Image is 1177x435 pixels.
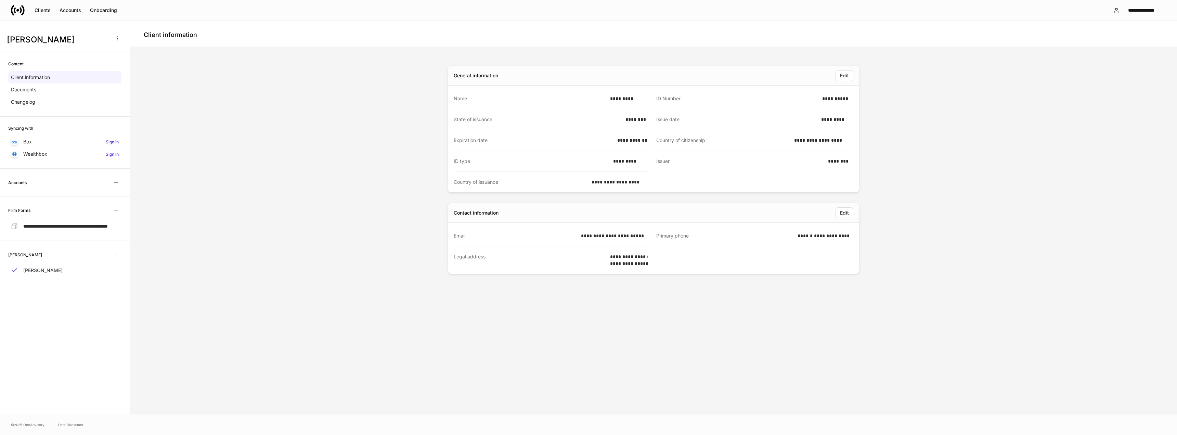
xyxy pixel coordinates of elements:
[8,264,121,277] a: [PERSON_NAME]
[656,232,793,240] div: Primary phone
[656,116,817,123] div: Issue date
[35,7,51,14] div: Clients
[12,140,17,143] img: oYqM9ojoZLfzCHUefNbBcWHcyDPbQKagtYciMC8pFl3iZXy3dU33Uwy+706y+0q2uJ1ghNQf2OIHrSh50tUd9HaB5oMc62p0G...
[8,179,27,186] h6: Accounts
[656,158,824,165] div: Issuer
[836,70,853,81] button: Edit
[836,207,853,218] button: Edit
[454,179,587,185] div: Country of issuance
[8,84,121,96] a: Documents
[8,136,121,148] a: BoxSign in
[454,95,606,102] div: Name
[23,267,63,274] p: [PERSON_NAME]
[454,232,577,239] div: Email
[60,7,81,14] div: Accounts
[144,31,197,39] h4: Client information
[454,158,609,165] div: ID type
[23,151,47,157] p: Wealthbox
[11,74,50,81] p: Client information
[11,422,44,427] span: © 2025 OneAdvisory
[454,116,621,123] div: State of issuance
[8,61,24,67] h6: Content
[8,125,33,131] h6: Syncing with
[454,137,613,144] div: Expiration date
[23,138,32,145] p: Box
[86,5,121,16] button: Onboarding
[8,148,121,160] a: WealthboxSign in
[11,86,36,93] p: Documents
[90,7,117,14] div: Onboarding
[840,72,849,79] div: Edit
[656,137,790,144] div: Country of citizenship
[8,96,121,108] a: Changelog
[454,72,498,79] div: General information
[58,422,83,427] a: Data Disclaimer
[8,252,42,258] h6: [PERSON_NAME]
[8,71,121,84] a: Client information
[454,209,499,216] div: Contact information
[106,151,119,157] h6: Sign in
[106,139,119,145] h6: Sign in
[30,5,55,16] button: Clients
[11,99,35,105] p: Changelog
[55,5,86,16] button: Accounts
[8,207,30,214] h6: Firm Forms
[454,253,606,267] div: Legal address
[840,209,849,216] div: Edit
[656,95,818,102] div: ID Number
[7,34,109,45] h3: [PERSON_NAME]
